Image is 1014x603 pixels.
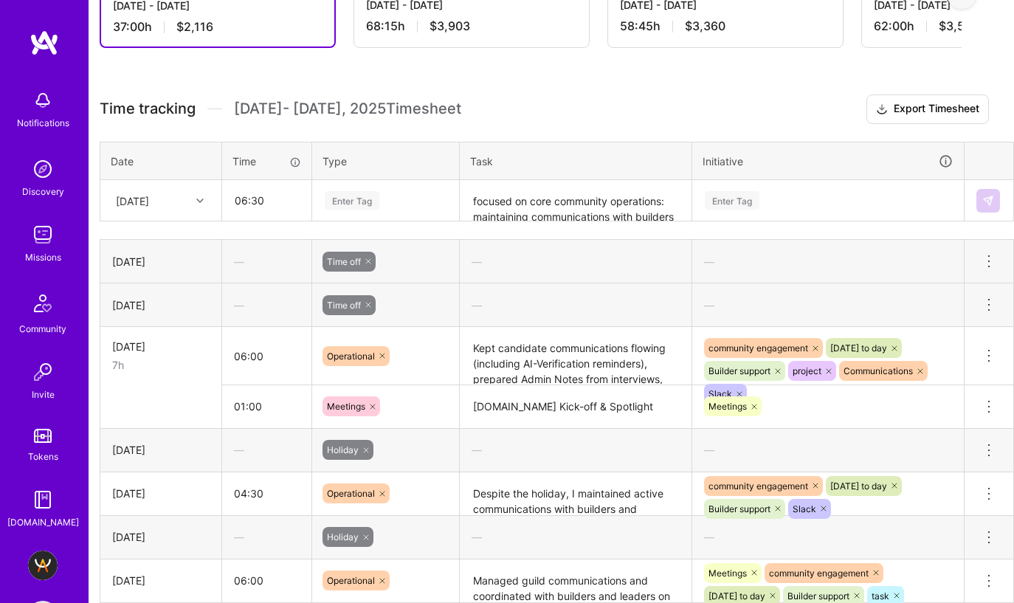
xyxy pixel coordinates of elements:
[461,387,690,427] textarea: [DOMAIN_NAME] Kick-off & Spotlight
[460,242,691,281] div: —
[25,286,61,321] img: Community
[22,184,64,199] div: Discovery
[28,551,58,580] img: A.Team - Grow A.Team's Community & Demand
[866,94,989,124] button: Export Timesheet
[28,154,58,184] img: discovery
[787,590,849,602] span: Builder support
[708,480,808,492] span: community engagement
[460,517,691,557] div: —
[19,321,66,337] div: Community
[461,474,690,514] textarea: Despite the holiday, I maintained active communications with builders and candidates following up...
[982,195,994,207] img: Submit
[28,449,58,464] div: Tokens
[327,401,365,412] span: Meetings
[232,154,301,169] div: Time
[692,430,964,469] div: —
[7,514,79,530] div: [DOMAIN_NAME]
[366,18,577,34] div: 68:15 h
[692,242,964,281] div: —
[112,357,210,373] div: 7h
[28,485,58,514] img: guide book
[24,551,61,580] a: A.Team - Grow A.Team's Community & Demand
[112,442,210,458] div: [DATE]
[25,249,61,265] div: Missions
[325,189,379,212] div: Enter Tag
[30,30,59,56] img: logo
[876,102,888,117] i: icon Download
[327,351,375,362] span: Operational
[112,486,210,501] div: [DATE]
[872,590,889,602] span: task
[692,286,964,325] div: —
[685,18,725,34] span: $3,360
[708,568,747,579] span: Meetings
[222,474,311,513] input: HH:MM
[223,181,311,220] input: HH:MM
[327,575,375,586] span: Operational
[705,189,759,212] div: Enter Tag
[844,365,913,376] span: Communications
[222,517,311,557] div: —
[327,444,359,455] span: Holiday
[830,480,887,492] span: [DATE] to day
[28,86,58,115] img: bell
[113,19,323,35] div: 37:00 h
[461,182,690,221] textarea: focused on core community operations: maintaining communications with builders and candidates, pr...
[222,242,311,281] div: —
[222,337,311,376] input: HH:MM
[460,142,692,180] th: Task
[460,430,691,469] div: —
[100,142,222,180] th: Date
[461,561,690,602] textarea: Managed guild communications and coordinated with builders and leaders on interviews and candidat...
[692,517,964,557] div: —
[461,328,690,384] textarea: Kept candidate communications flowing (including AI-Verification reminders), prepared Admin Notes...
[176,19,213,35] span: $2,116
[112,573,210,588] div: [DATE]
[460,286,691,325] div: —
[28,357,58,387] img: Invite
[708,342,808,354] span: community engagement
[28,220,58,249] img: teamwork
[708,365,770,376] span: Builder support
[234,100,461,118] span: [DATE] - [DATE] , 2025 Timesheet
[112,529,210,545] div: [DATE]
[222,286,311,325] div: —
[430,18,470,34] span: $3,903
[112,254,210,269] div: [DATE]
[222,387,311,426] input: HH:MM
[32,387,55,402] div: Invite
[708,401,747,412] span: Meetings
[222,561,311,600] input: HH:MM
[196,197,204,204] i: icon Chevron
[703,153,953,170] div: Initiative
[327,488,375,499] span: Operational
[620,18,831,34] div: 58:45 h
[327,300,361,311] span: Time off
[830,342,887,354] span: [DATE] to day
[100,100,196,118] span: Time tracking
[222,430,311,469] div: —
[327,256,361,267] span: Time off
[793,365,821,376] span: project
[312,142,460,180] th: Type
[708,503,770,514] span: Builder support
[327,531,359,542] span: Holiday
[17,115,69,131] div: Notifications
[34,429,52,443] img: tokens
[939,18,979,34] span: $3,546
[116,193,149,208] div: [DATE]
[112,339,210,354] div: [DATE]
[112,297,210,313] div: [DATE]
[769,568,869,579] span: community engagement
[793,503,816,514] span: Slack
[708,590,765,602] span: [DATE] to day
